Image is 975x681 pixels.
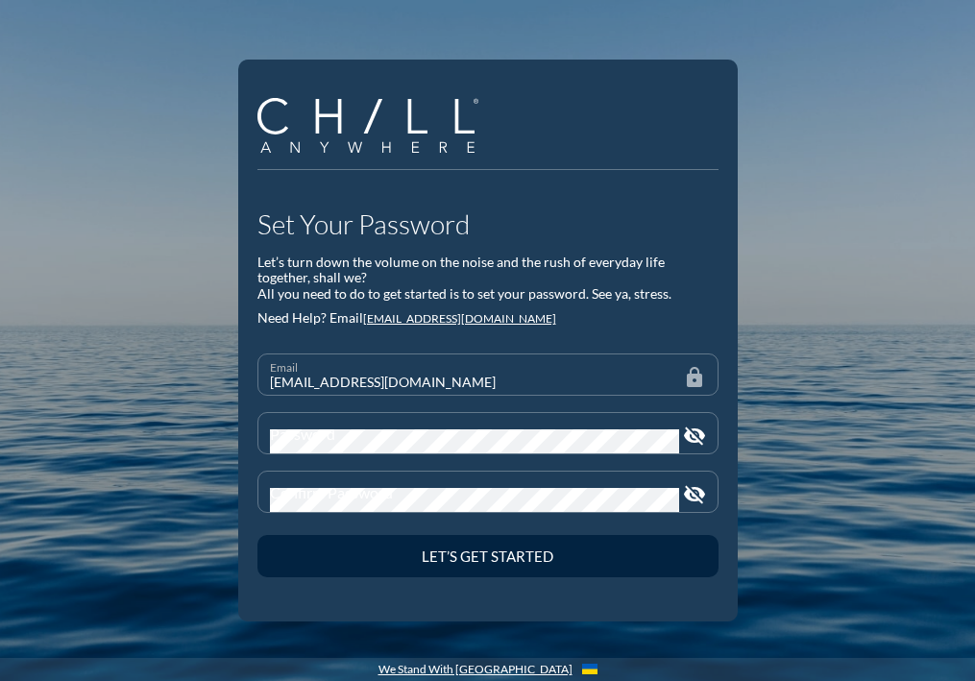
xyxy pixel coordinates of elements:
i: visibility_off [683,425,706,448]
i: visibility_off [683,483,706,506]
div: Let’s turn down the volume on the noise and the rush of everyday life together, shall we? All you... [257,255,719,303]
img: Flag_of_Ukraine.1aeecd60.svg [582,664,597,674]
input: Confirm Password [270,488,679,512]
span: Need Help? Email [257,309,363,326]
a: Company Logo [257,98,493,156]
a: [EMAIL_ADDRESS][DOMAIN_NAME] [363,311,556,326]
div: Let’s Get Started [291,547,685,565]
h1: Set Your Password [257,208,719,241]
input: Password [270,429,679,453]
button: Let’s Get Started [257,535,719,577]
a: We Stand With [GEOGRAPHIC_DATA] [378,663,573,676]
img: Company Logo [257,98,478,153]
